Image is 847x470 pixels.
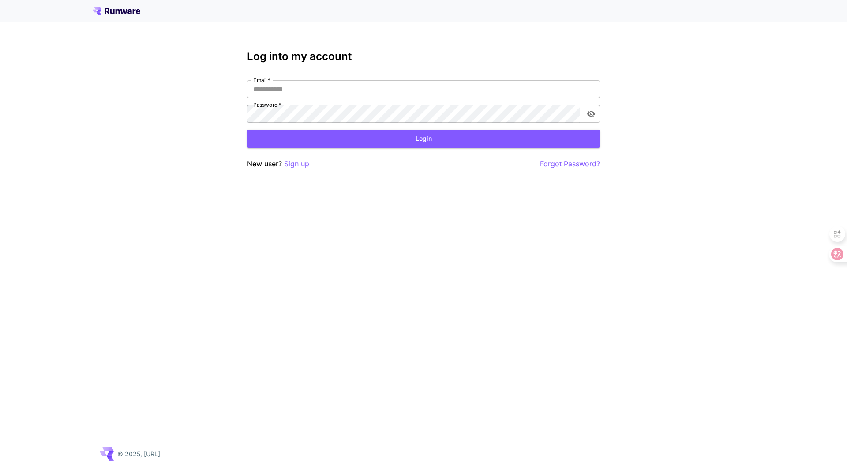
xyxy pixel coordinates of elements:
button: Sign up [284,158,309,169]
button: Forgot Password? [540,158,600,169]
label: Password [253,101,281,109]
button: Login [247,130,600,148]
button: toggle password visibility [583,106,599,122]
p: © 2025, [URL] [117,449,160,459]
h3: Log into my account [247,50,600,63]
label: Email [253,76,270,84]
p: New user? [247,158,309,169]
